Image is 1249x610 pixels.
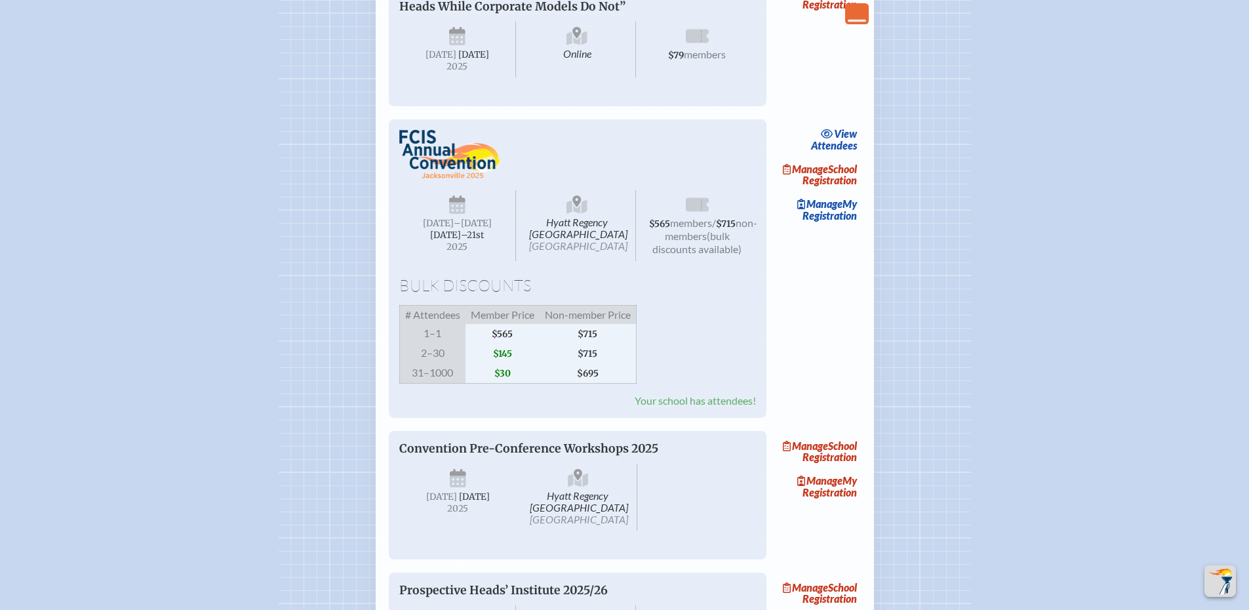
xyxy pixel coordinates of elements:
[712,216,716,229] span: /
[399,277,756,295] h1: Bulk Discounts
[399,344,466,363] span: 2–30
[459,491,490,502] span: [DATE]
[529,239,627,252] span: [GEOGRAPHIC_DATA]
[410,504,507,514] span: 2025
[399,130,502,179] img: FCIS Convention 2025
[399,583,608,598] span: Prospective Heads’ Institute 2025/26
[519,190,636,261] span: Hyatt Regency [GEOGRAPHIC_DATA]
[399,306,466,325] span: # Attendees
[777,436,861,466] a: ManageSchool Registration
[670,216,712,229] span: members
[540,306,637,325] span: Non-member Price
[466,324,540,344] span: $565
[808,125,861,155] a: viewAttendees
[1207,568,1233,594] img: To the top
[466,363,540,384] span: $30
[668,50,684,61] span: $79
[783,581,828,594] span: Manage
[540,344,637,363] span: $715
[410,62,506,71] span: 2025
[399,324,466,344] span: 1–1
[410,242,506,252] span: 2025
[466,344,540,363] span: $145
[1204,565,1236,597] button: Scroll Top
[777,472,861,502] a: ManageMy Registration
[649,218,670,230] span: $565
[684,48,726,60] span: members
[430,230,484,241] span: [DATE]–⁠21st
[519,464,637,531] span: Hyatt Regency [GEOGRAPHIC_DATA]
[777,578,861,608] a: ManageSchool Registration
[466,306,540,325] span: Member Price
[716,218,736,230] span: $715
[426,49,456,60] span: [DATE]
[665,216,757,242] span: non-members
[458,49,489,60] span: [DATE]
[540,363,637,384] span: $695
[399,363,466,384] span: 31–1000
[519,22,636,77] span: Online
[426,491,457,502] span: [DATE]
[540,324,637,344] span: $715
[454,218,492,229] span: –[DATE]
[777,195,861,225] a: ManageMy Registration
[652,230,742,255] span: (bulk discounts available)
[834,127,857,140] span: view
[777,159,861,190] a: ManageSchool Registration
[530,513,628,525] span: [GEOGRAPHIC_DATA]
[399,441,658,456] span: Convention Pre-Conference Workshops 2025
[797,197,843,210] span: Manage
[797,474,843,487] span: Manage
[635,394,756,407] span: Your school has attendees!
[423,218,454,229] span: [DATE]
[783,439,828,452] span: Manage
[783,163,828,175] span: Manage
